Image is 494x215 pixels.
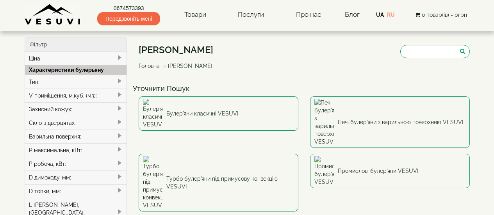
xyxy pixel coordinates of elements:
[25,89,127,102] div: V приміщення, м.куб. (м3):
[310,96,470,148] a: Печі булер'яни з варильною поверхнею VESUVI Печі булер'яни з варильною поверхнею VESUVI
[25,37,127,52] div: Фільтр
[143,156,162,209] img: Турбо булер'яни під примусову конвекцію VESUVI
[376,12,384,18] a: UA
[177,6,214,24] a: Товари
[25,157,127,171] div: P робоча, кВт:
[288,6,329,24] a: Про нас
[25,143,127,157] div: P максимальна, кВт:
[97,12,160,25] span: Передзвоніть мені
[413,11,469,19] button: 0 товар(ів) - 0грн
[25,75,127,89] div: Тип:
[25,116,127,130] div: Скло в дверцятах:
[387,12,395,18] a: RU
[25,102,127,116] div: Захисний кожух:
[97,4,160,12] a: 0674573393
[422,12,467,18] span: 0 товар(ів) - 0грн
[133,85,476,92] h4: Уточнити Пошук
[139,154,298,211] a: Турбо булер'яни під примусову конвекцію VESUVI Турбо булер'яни під примусову конвекцію VESUVI
[139,45,218,55] h1: [PERSON_NAME]
[230,6,272,24] a: Послуги
[143,99,162,128] img: Булер'яни класичні VESUVI
[25,184,127,198] div: D топки, мм:
[25,52,127,65] div: Ціна
[345,11,360,18] a: Блог
[314,99,334,146] img: Печі булер'яни з варильною поверхнею VESUVI
[25,130,127,143] div: Варильна поверхня:
[139,63,160,69] a: Головна
[25,171,127,184] div: D димоходу, мм:
[25,4,81,25] img: Завод VESUVI
[25,65,127,75] div: Характеристики булерьяну
[139,96,298,131] a: Булер'яни класичні VESUVI Булер'яни класичні VESUVI
[161,62,212,70] li: [PERSON_NAME]
[310,154,470,188] a: Промислові булер'яни VESUVI Промислові булер'яни VESUVI
[314,156,334,186] img: Промислові булер'яни VESUVI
